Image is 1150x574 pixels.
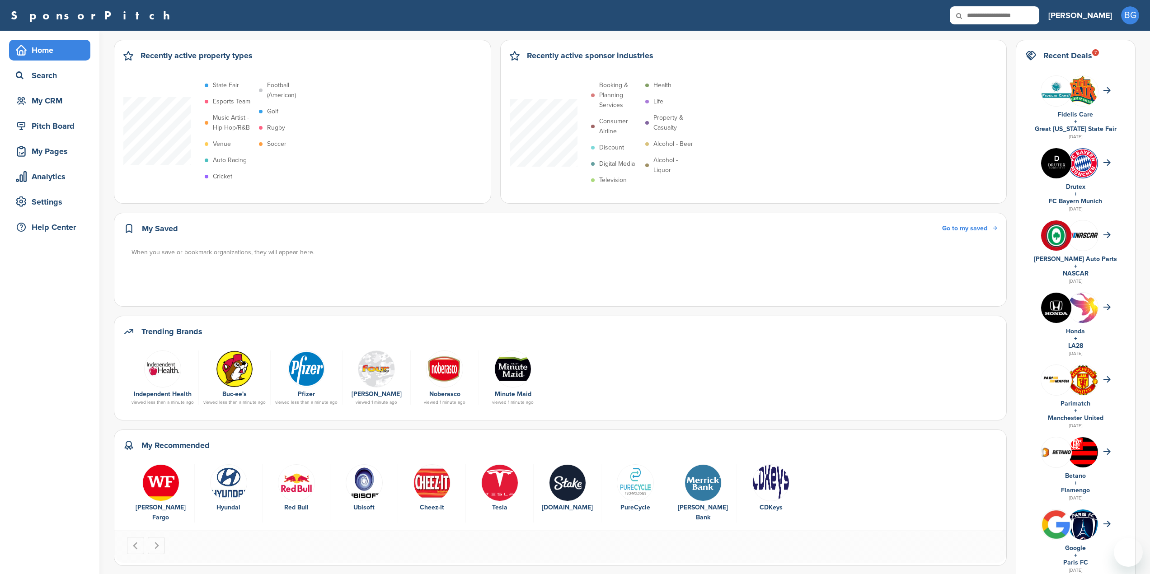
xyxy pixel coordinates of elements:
p: Golf [267,107,278,117]
div: [PERSON_NAME] Fargo [131,503,190,523]
div: 7 of 10 [534,464,601,523]
a: Data Cheez-It [403,464,461,513]
a: Merrick [PERSON_NAME] Bank [674,464,732,523]
a: Manchester United [1048,414,1103,422]
div: Red Bull [267,503,325,513]
div: viewed less than a minute ago [131,400,194,405]
a: Data [483,350,542,387]
p: Alcohol - Liquor [653,155,695,175]
a: Minute Maid [495,390,531,398]
button: Next slide [148,537,165,554]
h2: Recently active property types [141,49,253,62]
img: Open uri20141112 64162 1l1jknv?1415809301 [1068,148,1098,178]
a: My Pages [9,141,90,162]
a: Inh [131,350,194,387]
p: Venue [213,139,231,149]
div: Ubisoft [335,503,393,513]
p: Soccer [267,139,286,149]
a: FC Bayern Munich [1049,197,1102,205]
a: Search [9,65,90,86]
div: [DATE] [1025,133,1126,141]
img: Open uri20141112 50798 5kc0kr [346,464,383,501]
a: + [1074,190,1077,198]
a: Help Center [9,217,90,238]
a: Data Tesla [470,464,529,513]
img: Download [1068,76,1098,106]
img: Open uri20141112 64162 1lb1st5?1415809441 [1068,365,1098,396]
div: [DATE] [1025,494,1126,502]
img: Kln5su0v 400x400 [1041,293,1071,323]
div: viewed less than a minute ago [203,400,266,405]
img: Screen shot 2018 07 10 at 12.33.29 pm [1041,374,1071,385]
div: Analytics [14,168,90,185]
div: Help Center [14,219,90,235]
a: Independent Health [134,390,192,398]
img: 200px noberasco [426,350,463,387]
div: 8 of 10 [601,464,669,523]
div: viewed less than a minute ago [275,400,338,405]
img: Data [481,464,518,501]
div: Home [14,42,90,58]
a: Analytics [9,166,90,187]
a: 90056470 3046346425389034 5909953322319609856 n [347,350,406,387]
div: Settings [14,194,90,210]
img: Pc [617,464,654,501]
a: Fidelis Care [1058,111,1093,118]
a: Data [275,350,338,387]
h3: [PERSON_NAME] [1048,9,1112,22]
a: [PERSON_NAME] [1048,5,1112,25]
img: 90056470 3046346425389034 5909953322319609856 n [358,350,395,387]
a: + [1074,407,1077,415]
img: Mn5j7abd 400x400 [216,350,253,387]
a: + [1074,479,1077,487]
a: [PERSON_NAME] [352,390,402,398]
p: Esports Team [213,97,250,107]
div: 10 of 10 [737,464,805,523]
a: Flamengo [1061,486,1090,494]
a: Buc-ee's [222,390,247,398]
img: Betano [1041,447,1071,457]
p: Alcohol - Beer [653,139,693,149]
a: + [1074,118,1077,126]
div: My CRM [14,93,90,109]
a: + [1074,262,1077,270]
a: Red bull logo Red Bull [267,464,325,513]
p: Digital Media [599,159,635,169]
p: Consumer Airline [599,117,641,136]
a: [PERSON_NAME] Auto Parts [1034,255,1117,263]
p: Auto Racing [213,155,247,165]
div: [DATE] [1025,350,1126,358]
div: 2 of 10 [195,464,263,523]
a: Go to my saved [942,224,997,233]
img: Data [288,350,325,387]
img: Bwupxdxo 400x400 [1041,509,1071,540]
a: Mn5j7abd 400x400 [203,350,266,387]
span: Go to my saved [942,224,987,232]
span: BG [1121,6,1139,24]
div: 3 of 10 [263,464,330,523]
a: Great [US_STATE] State Fair [1035,125,1117,133]
img: Images (4) [1041,148,1071,178]
img: V7vhzcmg 400x400 [1041,220,1071,251]
p: Property & Casualty [653,113,695,133]
div: viewed 1 minute ago [483,400,542,405]
div: PureCycle [606,503,664,513]
img: Data [494,350,531,387]
a: Honda [1066,327,1085,335]
a: LA28 [1068,342,1083,350]
img: Data [413,464,451,501]
img: Data [1041,76,1071,106]
img: Red bull logo [278,464,315,501]
h2: My Recommended [141,439,210,452]
img: Merrick [685,464,722,501]
div: viewed 1 minute ago [347,400,406,405]
button: Go to last slide [127,537,144,554]
a: Home [9,40,90,61]
a: SponsorPitch [11,9,176,21]
img: Pngpe3es 400x400 [549,464,586,501]
div: [PERSON_NAME] Bank [674,503,732,523]
a: Betano [1065,472,1086,480]
a: Parimatch [1061,400,1090,407]
a: Screen shot 2016 08 15 at 1.23.01 pm Hyundai [199,464,258,513]
a: My CRM [9,90,90,111]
